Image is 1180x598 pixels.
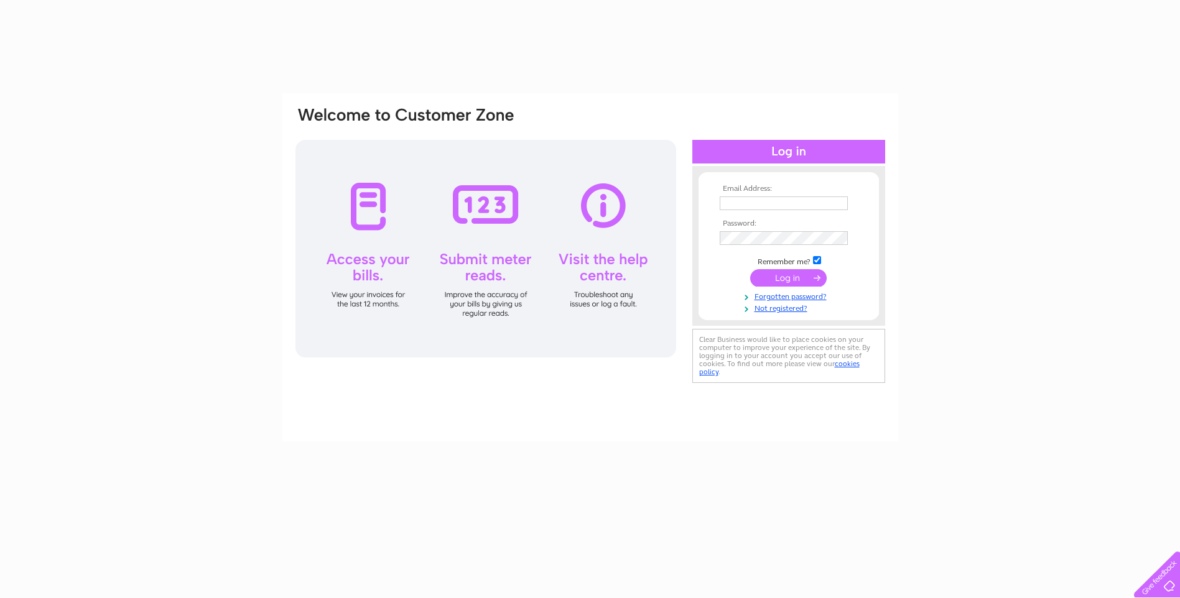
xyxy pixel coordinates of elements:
[720,301,861,313] a: Not registered?
[692,329,885,383] div: Clear Business would like to place cookies on your computer to improve your experience of the sit...
[717,219,861,228] th: Password:
[699,359,860,376] a: cookies policy
[720,290,861,301] a: Forgotten password?
[717,185,861,193] th: Email Address:
[750,269,827,287] input: Submit
[717,254,861,267] td: Remember me?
